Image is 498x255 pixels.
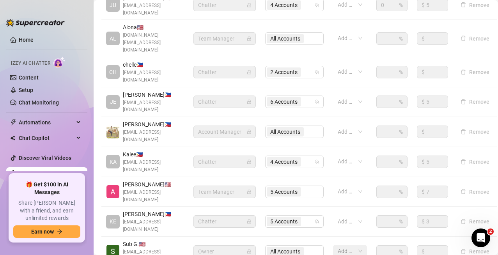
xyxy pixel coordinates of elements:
span: Sub G. 🇺🇸 [123,240,184,248]
span: Team Manager [198,33,251,44]
span: team [315,3,319,7]
img: Aaron Paul Carnaje [106,126,119,138]
span: 5 Accounts [267,217,301,226]
span: 4 Accounts [270,158,298,166]
a: Home [19,37,34,43]
button: Remove [457,187,493,197]
span: lock [247,159,252,164]
iframe: Intercom live chat [471,228,490,247]
span: KA [110,158,117,166]
span: JU [110,1,116,9]
span: team [315,159,319,164]
span: [PERSON_NAME] 🇵🇭 [123,90,184,99]
button: Remove [457,127,493,136]
img: logo-BBDzfeDw.svg [6,19,65,27]
span: [EMAIL_ADDRESS][DOMAIN_NAME] [123,218,184,233]
span: chelle 🇵🇭 [123,60,184,69]
img: Alexicon Ortiaga [106,185,119,198]
span: [DOMAIN_NAME][EMAIL_ADDRESS][DOMAIN_NAME] [123,32,184,54]
span: Chatter [198,96,251,108]
span: lock [247,219,252,224]
span: 2 Accounts [267,67,301,77]
span: Alona 🇺🇸 [123,23,184,32]
span: [PERSON_NAME] 🇵🇭 [123,210,184,218]
span: [EMAIL_ADDRESS][DOMAIN_NAME] [123,129,184,143]
a: Content [19,74,39,81]
span: Account Manager [198,126,251,138]
a: Setup [19,87,33,93]
img: Chat Copilot [10,135,15,141]
span: Kalee 🇵🇭 [123,150,184,159]
a: Discover Viral Videos [19,155,71,161]
span: lock [247,70,252,74]
span: lock [247,249,252,254]
span: CH [109,68,117,76]
span: 2 [487,228,494,235]
span: [EMAIL_ADDRESS][DOMAIN_NAME] [123,159,184,174]
span: team [315,70,319,74]
span: Share [PERSON_NAME] with a friend, and earn unlimited rewards [13,199,80,222]
span: [EMAIL_ADDRESS][DOMAIN_NAME] [123,189,184,204]
button: Remove [457,217,493,226]
a: Chat Monitoring [19,99,59,106]
span: 5 Accounts [270,217,298,226]
button: Remove [457,67,493,77]
span: team [315,219,319,224]
span: [EMAIL_ADDRESS][DOMAIN_NAME] [123,69,184,84]
span: lock [247,3,252,7]
span: 6 Accounts [267,97,301,106]
span: 2 Accounts [270,68,298,76]
img: AI Chatter [53,57,66,68]
span: 🎁 Get $100 in AI Messages [13,181,80,196]
span: Izzy AI Chatter [11,60,50,67]
span: lock [247,99,252,104]
span: Chat Copilot [19,132,74,144]
span: Team Manager [198,186,251,198]
span: 4 Accounts [267,0,301,10]
span: arrow-right [57,229,62,234]
span: team [315,99,319,104]
span: Earn now [31,228,54,235]
span: thunderbolt [10,119,16,126]
button: Remove [457,157,493,166]
a: Settings [19,170,39,177]
span: Chatter [198,216,251,227]
span: AL [110,34,116,43]
button: Remove [457,34,493,43]
span: JE [110,97,116,106]
button: Earn nowarrow-right [13,225,80,238]
span: lock [247,36,252,41]
span: 4 Accounts [270,1,298,9]
span: lock [247,129,252,134]
button: Remove [457,97,493,106]
span: [PERSON_NAME] 🇺🇸 [123,180,184,189]
span: [EMAIL_ADDRESS][DOMAIN_NAME] [123,2,184,17]
button: Remove [457,0,493,10]
span: KE [110,217,116,226]
span: [EMAIL_ADDRESS][DOMAIN_NAME] [123,99,184,114]
span: Chatter [198,66,251,78]
span: 6 Accounts [270,97,298,106]
span: 4 Accounts [267,157,301,166]
span: lock [247,189,252,194]
span: Automations [19,116,74,129]
span: Chatter [198,156,251,168]
span: [PERSON_NAME] 🇵🇭 [123,120,184,129]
